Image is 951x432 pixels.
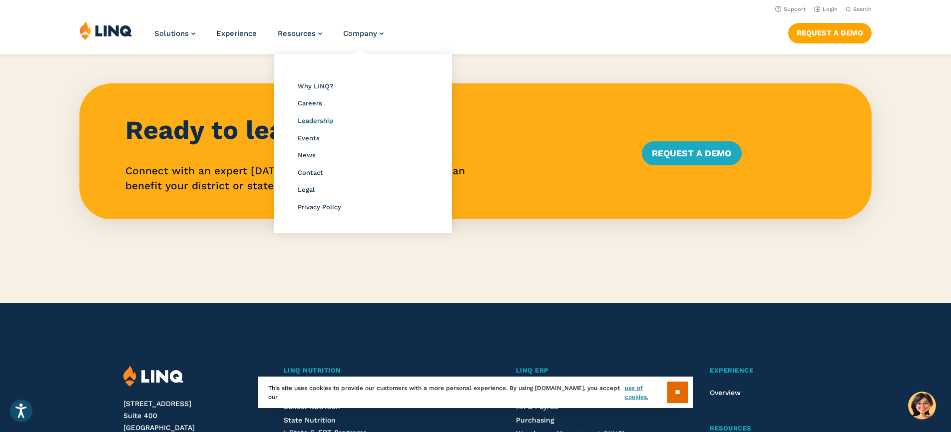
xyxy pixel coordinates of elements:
[154,29,195,38] a: Solutions
[642,141,741,165] a: Request a Demo
[710,389,741,397] a: Overview
[710,425,751,432] span: Resources
[298,203,341,211] a: Privacy Policy
[710,366,827,376] a: Experience
[788,21,872,43] nav: Button Navigation
[284,366,464,376] a: LINQ Nutrition
[278,29,322,38] a: Resources
[278,29,316,38] span: Resources
[298,82,333,90] a: Why LINQ?
[298,117,333,124] a: Leadership
[154,21,384,54] nav: Primary Navigation
[814,6,838,12] a: Login
[125,163,617,193] p: Connect with an expert [DATE] to learn how LINQ’s solutions can benefit your district or state ag...
[298,186,315,193] a: Legal
[216,29,257,38] a: Experience
[775,6,806,12] a: Support
[79,21,132,40] img: LINQ | K‑12 Software
[298,169,323,176] a: Contact
[516,367,549,374] span: LINQ ERP
[123,366,184,387] img: LINQ | K‑12 Software
[258,377,693,408] div: This site uses cookies to provide our customers with a more personal experience. By using [DOMAIN...
[298,151,316,159] a: News
[788,23,872,43] a: Request a Demo
[343,29,377,38] span: Company
[853,6,872,12] span: Search
[154,29,189,38] span: Solutions
[625,384,667,402] a: use of cookies.
[710,367,753,374] span: Experience
[298,99,322,107] a: Careers
[343,29,384,38] a: Company
[908,392,936,420] button: Hello, have a question? Let’s chat.
[298,134,320,142] a: Events
[516,366,658,376] a: LINQ ERP
[284,367,341,374] span: LINQ Nutrition
[125,115,617,145] h3: Ready to learn more?
[846,5,872,13] button: Open Search Bar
